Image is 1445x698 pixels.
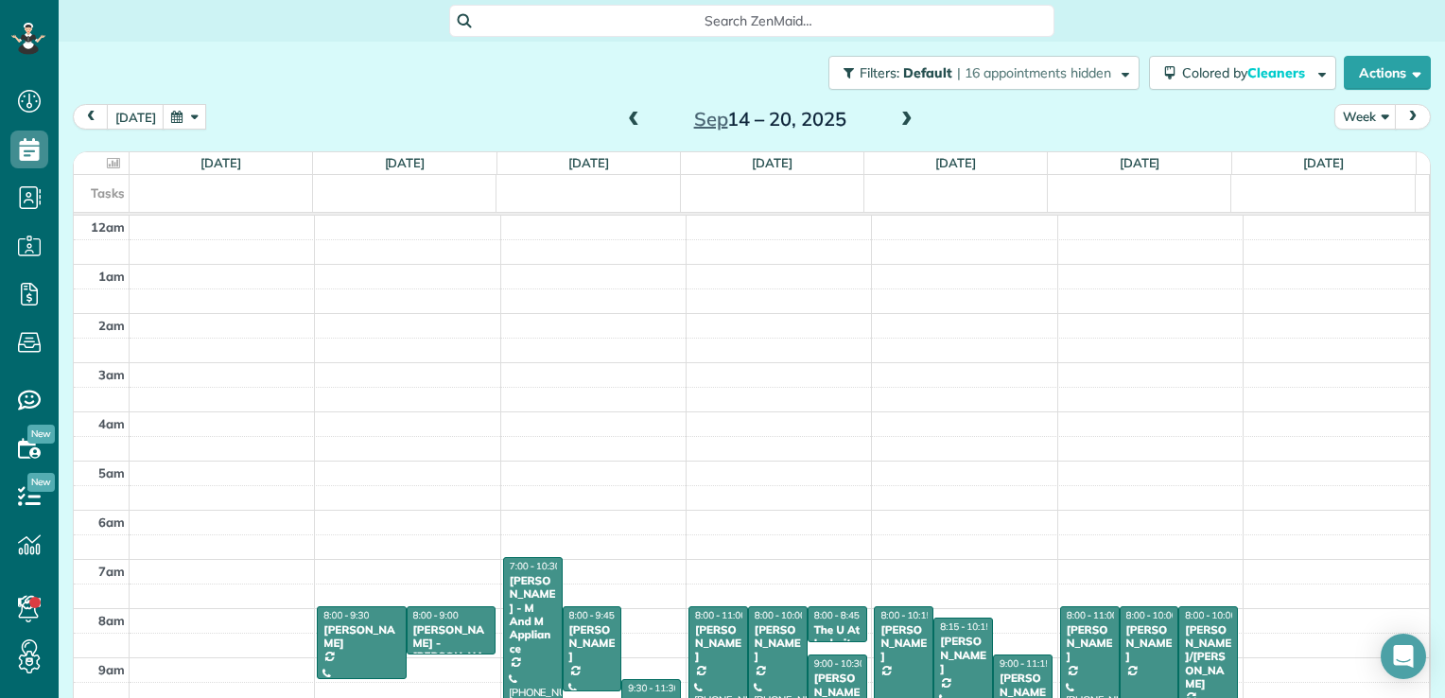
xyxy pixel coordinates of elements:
span: Sep [694,107,728,131]
a: [DATE] [1303,155,1344,170]
span: 8:15 - 10:15 [940,620,991,633]
span: 9:00 - 11:15 [1000,657,1051,670]
span: Default [903,64,953,81]
span: 9:30 - 11:30 [628,682,679,694]
span: 4am [98,416,125,431]
span: 9:00 - 10:30 [814,657,865,670]
span: 8:00 - 9:00 [413,609,459,621]
span: 2am [98,318,125,333]
div: [PERSON_NAME]/[PERSON_NAME] [1184,623,1232,691]
h2: 14 – 20, 2025 [652,109,888,130]
div: The U At Ledroit [813,623,862,651]
a: [DATE] [200,155,241,170]
span: 8:00 - 10:15 [880,609,931,621]
a: [DATE] [1120,155,1160,170]
a: [DATE] [385,155,426,170]
a: [DATE] [568,155,609,170]
span: 8:00 - 9:30 [323,609,369,621]
span: 8:00 - 9:45 [569,609,615,621]
button: Colored byCleaners [1149,56,1336,90]
button: [DATE] [107,104,165,130]
span: Filters: [860,64,899,81]
span: Colored by [1182,64,1312,81]
span: 8:00 - 10:00 [755,609,806,621]
div: [PERSON_NAME] [1125,623,1174,664]
span: 7am [98,564,125,579]
a: Filters: Default | 16 appointments hidden [819,56,1140,90]
div: [PERSON_NAME] [754,623,802,664]
div: [PERSON_NAME] [322,623,400,651]
span: 12am [91,219,125,235]
div: [PERSON_NAME] - [PERSON_NAME] [412,623,490,678]
span: Tasks [91,185,125,201]
span: 5am [98,465,125,480]
div: [PERSON_NAME] [879,623,928,664]
a: [DATE] [935,155,976,170]
span: 8:00 - 11:00 [695,609,746,621]
span: 8:00 - 10:00 [1185,609,1236,621]
span: 8am [98,613,125,628]
div: Open Intercom Messenger [1381,634,1426,679]
span: New [27,473,55,492]
div: [PERSON_NAME] [939,635,987,675]
span: 9am [98,662,125,677]
span: 8:00 - 11:00 [1067,609,1118,621]
span: 3am [98,367,125,382]
button: Week [1334,104,1397,130]
span: Cleaners [1247,64,1308,81]
span: 1am [98,269,125,284]
span: 8:00 - 10:00 [1126,609,1177,621]
button: Actions [1344,56,1431,90]
button: Filters: Default | 16 appointments hidden [828,56,1140,90]
div: [PERSON_NAME] - M And M Appliance [509,574,557,655]
div: [PERSON_NAME] [568,623,617,664]
span: 6am [98,515,125,530]
button: prev [73,104,109,130]
button: next [1395,104,1431,130]
div: [PERSON_NAME] [1066,623,1114,664]
span: 8:00 - 8:45 [814,609,860,621]
span: New [27,425,55,444]
span: 7:00 - 10:30 [510,560,561,572]
div: [PERSON_NAME] [694,623,742,664]
span: | 16 appointments hidden [957,64,1111,81]
a: [DATE] [752,155,792,170]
